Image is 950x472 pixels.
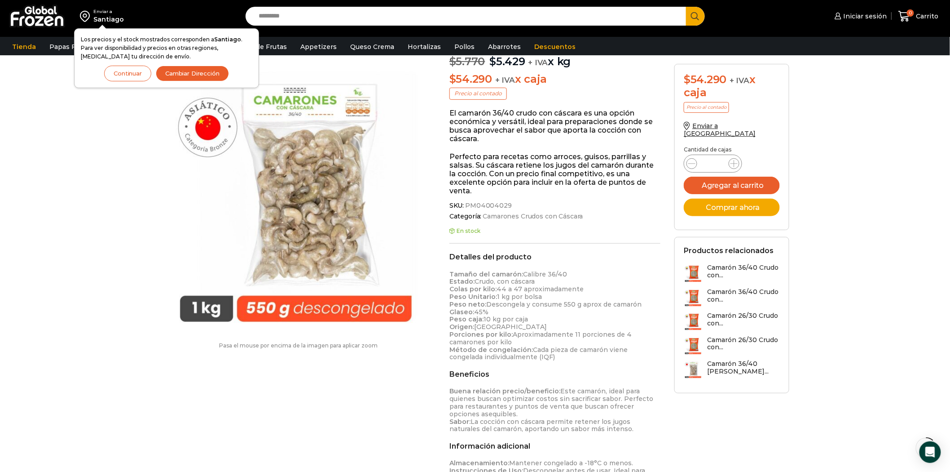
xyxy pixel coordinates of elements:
[104,66,151,81] button: Continuar
[449,73,661,86] p: x caja
[832,7,887,25] a: Iniciar sesión
[896,6,941,27] a: 0 Carrito
[449,152,661,196] p: Perfecto para recetas como arroces, guisos, parrillas y salsas. Su cáscara retiene los jugos del ...
[449,442,661,450] h2: Información adicional
[489,55,525,68] bdi: 5.429
[684,336,779,356] a: Camarón 26/30 Crudo con...
[730,76,749,85] span: + IVA
[449,88,507,99] p: Precio al contado
[156,66,229,81] button: Cambiar Dirección
[449,323,474,331] strong: Origen:
[449,277,475,285] strong: Estado:
[684,73,779,99] div: x caja
[214,36,241,43] strong: Santiago
[684,246,774,255] h2: Productos relacionados
[449,253,661,261] h2: Detalles del producto
[449,418,471,426] strong: Sabor:
[93,15,124,24] div: Santiago
[296,38,341,55] a: Appetizers
[449,271,661,361] p: Calibre 36/40 Crudo, con cáscara 44 a 47 aproximadamente 1 kg por bolsa Descongela y consume 550 ...
[81,35,252,61] p: Los precios y el stock mostrados corresponden a . Para ver disponibilidad y precios en otras regi...
[449,300,486,308] strong: Peso neto:
[449,228,661,234] p: En stock
[449,387,661,433] p: Este camarón, ideal para quienes buscan optimizar costos sin sacrificar sabor. Perfecto para rest...
[684,177,779,194] button: Agregar al carrito
[8,38,40,55] a: Tienda
[449,387,560,395] strong: Buena relación precio/beneficio:
[841,12,887,21] span: Iniciar sesión
[449,459,509,467] strong: Almacenamiento:
[914,12,939,21] span: Carrito
[449,213,661,220] span: Categoría:
[684,360,779,379] a: Camarón 36/40 [PERSON_NAME]...
[449,330,513,338] strong: Porciones por kilo:
[684,288,779,307] a: Camarón 36/40 Crudo con...
[449,46,661,68] p: x kg
[684,312,779,331] a: Camarón 26/30 Crudo con...
[449,370,661,378] h2: Beneficios
[707,360,779,375] h3: Camarón 36/40 [PERSON_NAME]...
[684,264,779,283] a: Camarón 36/40 Crudo con...
[450,38,479,55] a: Pollos
[403,38,445,55] a: Hortalizas
[449,72,492,85] bdi: 54.290
[464,202,512,209] span: PM04004029
[684,73,691,86] span: $
[704,157,721,170] input: Product quantity
[449,55,485,68] bdi: 5.770
[707,336,779,352] h3: Camarón 26/30 Crudo con...
[45,38,95,55] a: Papas Fritas
[93,9,124,15] div: Enviar a
[449,202,661,209] span: SKU:
[489,55,496,68] span: $
[528,58,548,67] span: + IVA
[907,9,914,17] span: 0
[684,73,726,86] bdi: 54.290
[707,288,779,303] h3: Camarón 36/40 Crudo con...
[449,55,456,68] span: $
[919,441,941,463] div: Open Intercom Messenger
[449,270,523,278] strong: Tamaño del camarón:
[449,285,497,293] strong: Colas por kilo:
[707,312,779,327] h3: Camarón 26/30 Crudo con...
[449,293,497,301] strong: Peso Unitario:
[231,38,291,55] a: Pulpa de Frutas
[449,315,484,323] strong: Peso caja:
[449,72,456,85] span: $
[684,199,779,216] button: Comprar ahora
[686,7,705,26] button: Search button
[707,264,779,279] h3: Camarón 36/40 Crudo con...
[495,76,515,85] span: + IVA
[482,213,583,220] a: Camarones Crudos con Cáscara
[161,64,431,334] img: Camarón 36/40 RHLSO Bronze
[161,343,436,349] p: Pasa el mouse por encima de la imagen para aplicar zoom
[684,122,756,138] a: Enviar a [GEOGRAPHIC_DATA]
[80,9,93,24] img: address-field-icon.svg
[449,346,533,354] strong: Método de congelación:
[449,109,661,143] p: El camarón 36/40 crudo con cáscara es una opción económica y versátil, ideal para preparaciones d...
[346,38,399,55] a: Queso Crema
[530,38,580,55] a: Descuentos
[484,38,525,55] a: Abarrotes
[449,308,474,316] strong: Glaseo:
[684,102,729,113] p: Precio al contado
[684,147,779,153] p: Cantidad de cajas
